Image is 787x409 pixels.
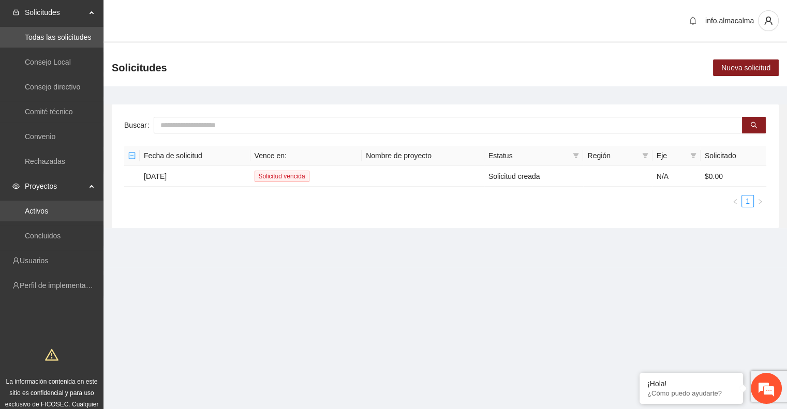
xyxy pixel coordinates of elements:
span: inbox [12,9,20,16]
li: Previous Page [729,195,741,207]
span: filter [571,148,581,163]
a: Todas las solicitudes [25,33,91,41]
button: search [742,117,766,133]
span: eye [12,183,20,190]
a: Concluidos [25,232,61,240]
li: Next Page [754,195,766,207]
span: warning [45,348,58,361]
div: ¡Hola! [647,380,735,388]
label: Buscar [124,117,154,133]
span: filter [688,148,699,163]
span: filter [573,153,579,159]
th: Vence en: [250,146,362,166]
span: Solicitudes [25,2,86,23]
span: Eje [657,150,686,161]
span: search [750,122,758,130]
li: 1 [741,195,754,207]
span: right [757,199,763,205]
a: 1 [742,195,753,207]
span: bell [685,17,701,25]
th: Solicitado [701,146,766,166]
span: Estatus [488,150,569,161]
span: Solicitud vencida [255,171,309,182]
span: Proyectos [25,176,86,196]
a: Comité técnico [25,108,73,116]
span: info.almacalma [705,17,754,25]
a: Consejo directivo [25,83,80,91]
button: bell [685,12,701,29]
button: right [754,195,766,207]
span: Solicitudes [112,59,167,76]
a: Perfil de implementadora [20,281,100,290]
button: Nueva solicitud [713,59,779,76]
button: left [729,195,741,207]
span: minus-square [128,152,136,159]
span: Región [587,150,637,161]
a: Consejo Local [25,58,71,66]
button: user [758,10,779,31]
td: Solicitud creada [484,166,584,187]
span: filter [640,148,650,163]
span: user [759,16,778,25]
th: Fecha de solicitud [140,146,250,166]
span: filter [642,153,648,159]
span: filter [690,153,696,159]
td: [DATE] [140,166,250,187]
a: Rechazadas [25,157,65,165]
a: Convenio [25,132,55,141]
td: N/A [652,166,701,187]
a: Usuarios [20,256,48,265]
th: Nombre de proyecto [362,146,484,166]
td: $0.00 [701,166,766,187]
span: left [732,199,738,205]
a: Activos [25,207,48,215]
p: ¿Cómo puedo ayudarte? [647,389,735,397]
span: Nueva solicitud [721,62,770,73]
